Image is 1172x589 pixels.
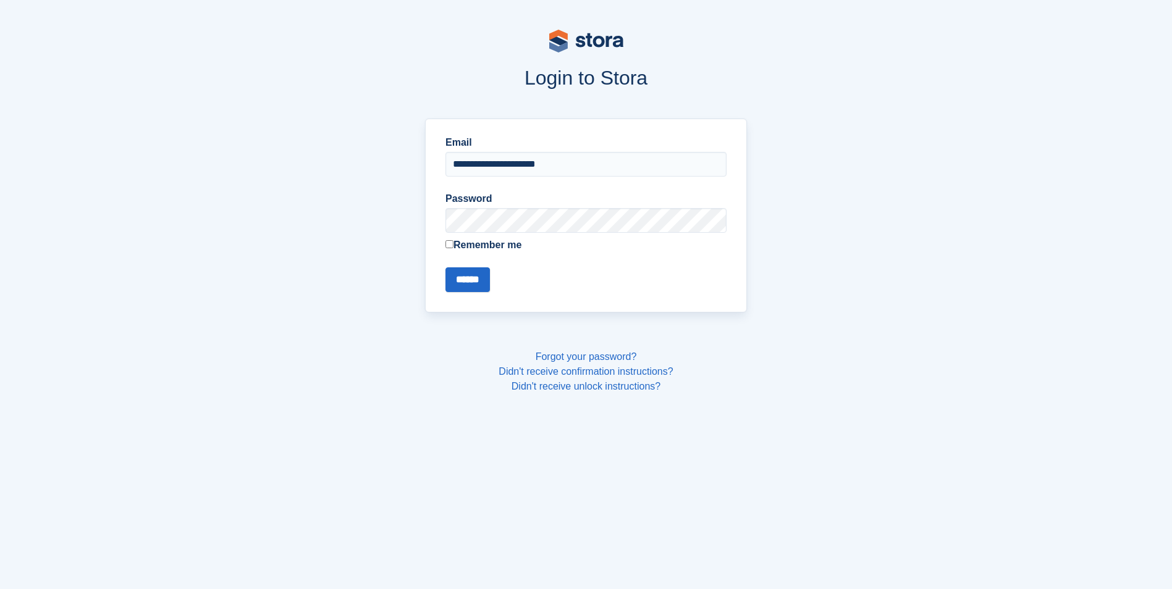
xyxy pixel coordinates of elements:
label: Email [445,135,727,150]
a: Didn't receive confirmation instructions? [499,366,673,377]
input: Remember me [445,240,453,248]
a: Didn't receive unlock instructions? [512,381,660,391]
a: Forgot your password? [536,351,637,362]
img: stora-logo-53a41332b3708ae10de48c4981b4e9114cc0af31d8433b30ea865607fb682f29.svg [549,30,623,52]
h1: Login to Stora [190,67,983,89]
label: Remember me [445,238,727,253]
label: Password [445,191,727,206]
